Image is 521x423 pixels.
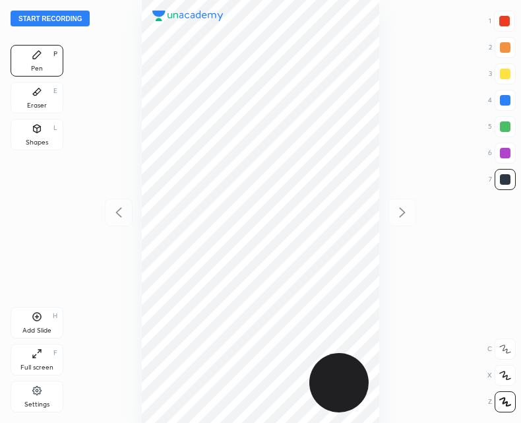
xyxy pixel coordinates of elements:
div: Add Slide [22,327,51,334]
div: Z [488,391,516,412]
div: Settings [24,401,49,408]
div: H [53,313,57,319]
div: L [53,125,57,131]
div: Shapes [26,139,48,146]
div: 4 [488,90,516,111]
div: 7 [489,169,516,190]
div: 5 [488,116,516,137]
div: X [487,365,516,386]
div: P [53,51,57,57]
div: Pen [31,65,43,72]
div: 1 [489,11,515,32]
button: Start recording [11,11,90,26]
img: logo.38c385cc.svg [152,11,224,21]
div: 2 [489,37,516,58]
div: Eraser [27,102,47,109]
div: C [487,339,516,360]
div: F [53,350,57,356]
div: 6 [488,143,516,164]
div: 3 [489,63,516,84]
div: Full screen [20,364,53,371]
div: E [53,88,57,94]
